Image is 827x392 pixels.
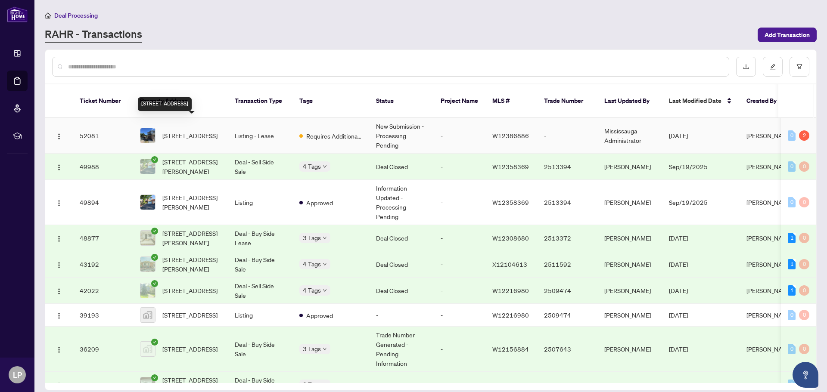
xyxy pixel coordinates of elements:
img: Logo [56,164,62,171]
td: Trade Number Generated - Pending Information [369,327,434,372]
td: [PERSON_NAME] [597,225,662,251]
td: New Submission - Processing Pending [369,118,434,154]
img: thumbnail-img [140,195,155,210]
td: - [434,251,485,278]
td: 42022 [73,278,133,304]
button: Logo [52,378,66,392]
img: Logo [56,262,62,269]
td: - [369,304,434,327]
th: Ticket Number [73,84,133,118]
td: 39193 [73,304,133,327]
th: Project Name [434,84,485,118]
td: 52081 [73,118,133,154]
span: W12216980 [492,311,529,319]
td: - [434,180,485,225]
span: [STREET_ADDRESS] [162,131,218,140]
img: thumbnail-img [140,159,155,174]
td: [PERSON_NAME] [597,278,662,304]
td: Deal - Sell Side Sale [228,278,292,304]
td: Deal Closed [369,154,434,180]
span: [PERSON_NAME] [746,311,793,319]
td: [PERSON_NAME] [597,154,662,180]
div: 0 [799,233,809,243]
button: Logo [52,284,66,297]
span: [PERSON_NAME] [746,163,793,170]
div: 0 [799,161,809,172]
img: logo [7,6,28,22]
td: 2507643 [537,327,597,372]
button: filter [790,57,809,77]
td: Information Updated - Processing Pending [369,180,434,225]
div: 0 [799,259,809,269]
div: 0 [788,380,796,390]
div: 0 [788,197,796,207]
span: check-circle [151,280,158,287]
span: W12358369 [492,198,529,206]
td: - [434,278,485,304]
td: 2513394 [537,154,597,180]
div: 0 [799,310,809,320]
img: Logo [56,382,62,389]
span: Approved [306,198,333,207]
button: Logo [52,257,66,271]
td: Deal - Sell Side Sale [228,154,292,180]
span: [STREET_ADDRESS][PERSON_NAME] [162,255,221,274]
td: - [434,304,485,327]
span: Last Modified Date [669,96,721,105]
td: - [434,225,485,251]
span: [DATE] [669,287,688,294]
span: [PERSON_NAME] [746,287,793,294]
td: 2511592 [537,251,597,278]
img: Logo [56,288,62,295]
button: Logo [52,160,66,173]
th: Status [369,84,434,118]
td: 2509474 [537,304,597,327]
span: edit [770,64,776,70]
td: 36209 [73,327,133,372]
td: 2513394 [537,180,597,225]
th: MLS # [485,84,537,118]
span: W12386886 [492,132,529,139]
span: [STREET_ADDRESS] [162,344,218,354]
div: 0 [799,344,809,354]
span: [DATE] [669,381,688,389]
span: W12156884 [492,345,529,353]
span: [STREET_ADDRESS] [162,286,218,295]
div: [STREET_ADDRESS] [138,97,192,111]
th: Last Modified Date [662,84,740,118]
span: check-circle [151,339,158,346]
span: [PERSON_NAME] [746,345,793,353]
img: Logo [56,133,62,140]
span: [PERSON_NAME] [746,260,793,268]
span: down [323,262,327,266]
button: Logo [52,342,66,356]
img: Logo [56,200,62,207]
button: Logo [52,129,66,142]
span: down [323,164,327,169]
div: 1 [788,259,796,269]
td: Deal Closed [369,278,434,304]
div: 0 [788,130,796,141]
span: 3 Tags [303,380,321,389]
img: thumbnail-img [140,342,155,356]
div: 0 [788,310,796,320]
td: Deal - Buy Side Sale [228,327,292,372]
button: Logo [52,308,66,322]
td: Deal - Buy Side Sale [228,251,292,278]
td: Deal Closed [369,251,434,278]
td: - [434,154,485,180]
img: Logo [56,346,62,353]
div: 0 [799,285,809,296]
span: [PERSON_NAME] [746,381,793,389]
td: Deal - Buy Side Lease [228,225,292,251]
img: thumbnail-img [140,308,155,322]
td: 49894 [73,180,133,225]
th: Tags [292,84,369,118]
span: [STREET_ADDRESS][PERSON_NAME] [162,157,221,176]
th: Last Updated By [597,84,662,118]
button: download [736,57,756,77]
td: [PERSON_NAME] [597,251,662,278]
img: thumbnail-img [140,257,155,272]
th: Created By [740,84,791,118]
td: Deal Closed [369,225,434,251]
